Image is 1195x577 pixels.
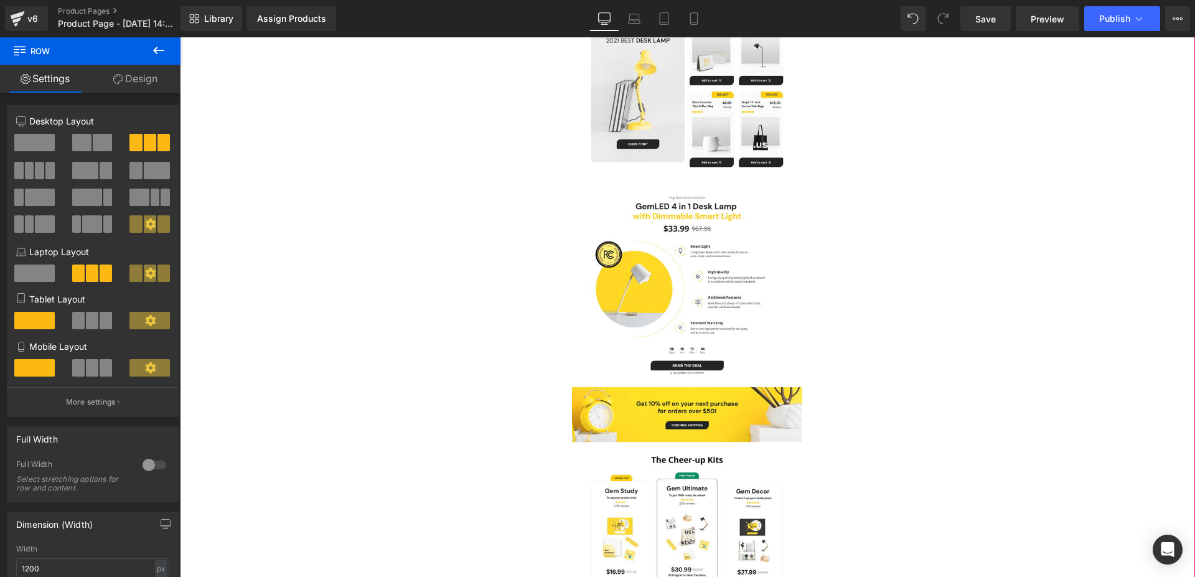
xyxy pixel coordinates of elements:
[1165,6,1190,31] button: More
[1099,14,1130,24] span: Publish
[16,459,130,472] div: Full Width
[204,13,233,24] span: Library
[649,6,679,31] a: Tablet
[16,293,169,306] p: Tablet Layout
[1031,12,1064,26] span: Preview
[619,6,649,31] a: Laptop
[180,6,242,31] a: New Library
[16,340,169,353] p: Mobile Layout
[5,6,48,31] a: v6
[16,545,169,553] div: Width
[975,12,996,26] span: Save
[16,475,128,492] div: Select stretching options for row and content.
[1084,6,1160,31] button: Publish
[16,245,169,258] p: Laptop Layout
[257,14,326,24] div: Assign Products
[25,11,40,27] div: v6
[589,6,619,31] a: Desktop
[16,512,93,530] div: Dimension (Width)
[12,37,137,65] span: Row
[155,560,167,577] div: px
[58,19,177,29] span: Product Page - [DATE] 14:42:40
[90,65,180,93] a: Design
[1016,6,1079,31] a: Preview
[66,396,116,408] p: More settings
[16,115,169,128] p: Desktop Layout
[16,427,58,444] div: Full Width
[1153,535,1183,565] div: Open Intercom Messenger
[901,6,926,31] button: Undo
[58,6,201,16] a: Product Pages
[930,6,955,31] button: Redo
[679,6,709,31] a: Mobile
[7,387,178,416] button: More settings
